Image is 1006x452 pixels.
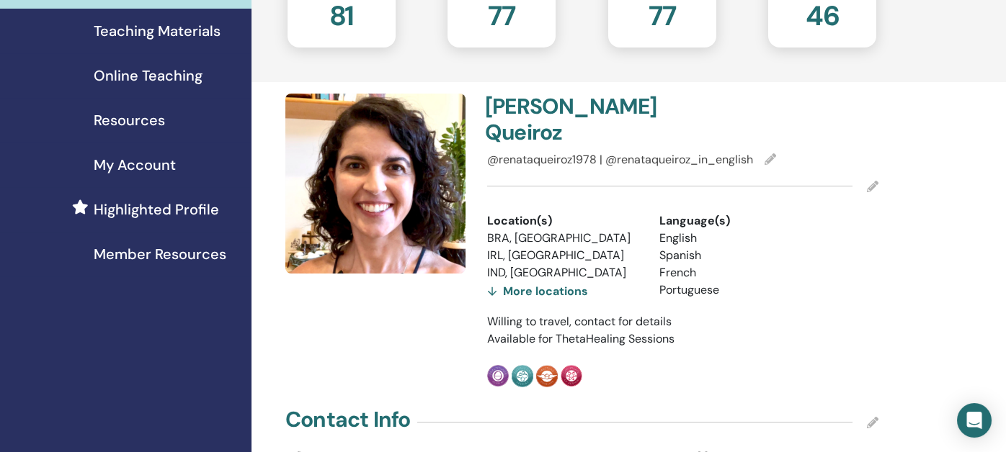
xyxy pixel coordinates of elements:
[94,199,219,220] span: Highlighted Profile
[487,152,753,167] span: @renataqueiroz1978 | @renataqueiroz_in_english
[94,109,165,131] span: Resources
[94,20,221,42] span: Teaching Materials
[487,314,672,329] span: Willing to travel, contact for details
[487,281,588,302] div: More locations
[659,212,810,230] div: Language(s)
[957,403,992,438] div: Open Intercom Messenger
[487,264,638,281] li: IND, [GEOGRAPHIC_DATA]
[94,65,202,86] span: Online Teaching
[659,281,810,299] li: Portuguese
[94,243,226,265] span: Member Resources
[487,212,552,230] span: Location(s)
[487,331,675,346] span: Available for ThetaHealing Sessions
[285,94,466,274] img: default.jpg
[659,247,810,264] li: Spanish
[285,407,410,433] h4: Contact Info
[485,94,675,145] h4: [PERSON_NAME] Queiroz
[659,264,810,281] li: French
[487,230,638,247] li: BRA, [GEOGRAPHIC_DATA]
[487,247,638,264] li: IRL, [GEOGRAPHIC_DATA]
[94,154,176,176] span: My Account
[659,230,810,247] li: English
